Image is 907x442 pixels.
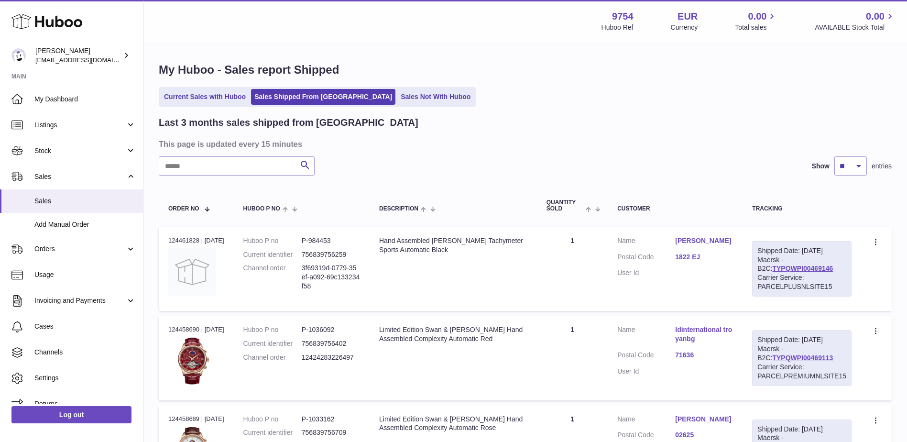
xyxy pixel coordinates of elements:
[379,236,527,254] div: Hand Assembled [PERSON_NAME] Tachymeter Sports Automatic Black
[243,236,302,245] dt: Huboo P no
[735,23,777,32] span: Total sales
[34,197,136,206] span: Sales
[243,339,302,348] dt: Current identifier
[678,10,698,23] strong: EUR
[35,56,141,64] span: [EMAIL_ADDRESS][DOMAIN_NAME]
[735,10,777,32] a: 0.00 Total sales
[34,399,136,409] span: Returns
[812,162,830,171] label: Show
[815,10,896,32] a: 0.00 AVAILABLE Stock Total
[772,265,833,272] a: TYPQWPI00469146
[302,325,360,334] dd: P-1036092
[243,250,302,259] dt: Current identifier
[243,415,302,424] dt: Huboo P no
[34,348,136,357] span: Channels
[243,325,302,334] dt: Huboo P no
[168,325,224,334] div: 124458690 | [DATE]
[617,268,675,277] dt: User Id
[34,322,136,331] span: Cases
[601,23,634,32] div: Huboo Ref
[11,406,131,423] a: Log out
[757,363,846,381] div: Carrier Service: PARCELPREMIUMNLSITE15
[302,236,360,245] dd: P-984453
[243,264,302,291] dt: Channel order
[34,296,126,305] span: Invoicing and Payments
[397,89,474,105] a: Sales Not With Huboo
[302,428,360,437] dd: 756839756709
[34,220,136,229] span: Add Manual Order
[617,325,675,346] dt: Name
[617,351,675,362] dt: Postal Code
[671,23,698,32] div: Currency
[617,236,675,248] dt: Name
[379,206,418,212] span: Description
[612,10,634,23] strong: 9754
[537,227,608,311] td: 1
[251,89,395,105] a: Sales Shipped From [GEOGRAPHIC_DATA]
[168,337,216,385] img: 97541756811724.jpg
[168,236,224,245] div: 124461828 | [DATE]
[757,335,846,344] div: Shipped Date: [DATE]
[302,250,360,259] dd: 756839756259
[537,316,608,400] td: 1
[546,199,583,212] span: Quantity Sold
[243,353,302,362] dt: Channel order
[757,425,846,434] div: Shipped Date: [DATE]
[379,415,527,433] div: Limited Edition Swan & [PERSON_NAME] Hand Assembled Complexity Automatic Rose
[379,325,527,343] div: Limited Edition Swan & [PERSON_NAME] Hand Assembled Complexity Automatic Red
[34,374,136,383] span: Settings
[617,415,675,426] dt: Name
[34,95,136,104] span: My Dashboard
[168,415,224,423] div: 124458689 | [DATE]
[757,273,846,291] div: Carrier Service: PARCELPLUSNLSITE15
[815,23,896,32] span: AVAILABLE Stock Total
[34,270,136,279] span: Usage
[243,206,280,212] span: Huboo P no
[757,246,846,255] div: Shipped Date: [DATE]
[159,62,892,77] h1: My Huboo - Sales report Shipped
[752,206,852,212] div: Tracking
[617,367,675,376] dt: User Id
[675,236,733,245] a: [PERSON_NAME]
[34,244,126,254] span: Orders
[161,89,249,105] a: Current Sales with Huboo
[34,121,126,130] span: Listings
[159,116,418,129] h2: Last 3 months sales shipped from [GEOGRAPHIC_DATA]
[675,431,733,440] a: 02625
[617,253,675,264] dt: Postal Code
[11,48,26,63] img: info@fieldsluxury.london
[866,10,885,23] span: 0.00
[617,206,733,212] div: Customer
[302,353,360,362] dd: 12424283226497
[302,339,360,348] dd: 756839756402
[302,415,360,424] dd: P-1033162
[872,162,892,171] span: entries
[675,351,733,360] a: 71636
[752,330,852,386] div: Maersk - B2C:
[675,253,733,262] a: 1822 EJ
[748,10,767,23] span: 0.00
[675,325,733,343] a: Idinternational troyanbg
[34,146,126,155] span: Stock
[34,172,126,181] span: Sales
[168,248,216,296] img: no-photo.jpg
[159,139,889,149] h3: This page is updated every 15 minutes
[752,241,852,297] div: Maersk - B2C:
[302,264,360,291] dd: 3f69319d-0779-35ef-a092-69c133234f58
[772,354,833,362] a: TYPQWPI00469113
[617,431,675,442] dt: Postal Code
[168,206,199,212] span: Order No
[675,415,733,424] a: [PERSON_NAME]
[35,46,121,65] div: [PERSON_NAME]
[243,428,302,437] dt: Current identifier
